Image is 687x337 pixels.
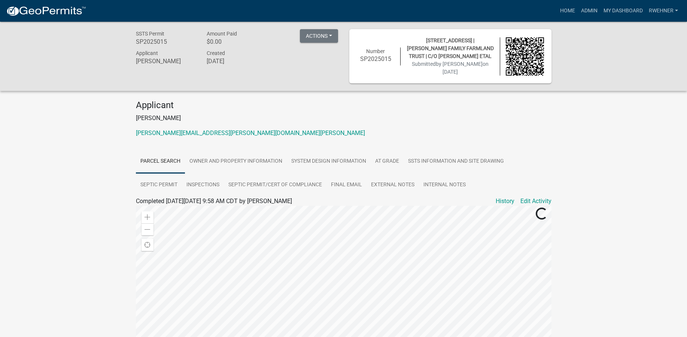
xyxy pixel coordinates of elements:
a: Admin [578,4,601,18]
h6: SP2025015 [136,38,196,45]
div: Find my location [142,239,153,251]
a: [PERSON_NAME][EMAIL_ADDRESS][PERSON_NAME][DOMAIN_NAME][PERSON_NAME] [136,129,365,137]
a: External Notes [367,173,419,197]
a: History [496,197,514,206]
a: Final Email [326,173,367,197]
h6: [PERSON_NAME] [136,58,196,65]
a: Internal Notes [419,173,470,197]
div: Zoom out [142,223,153,235]
a: Owner and Property Information [185,150,287,174]
button: Actions [300,29,338,43]
span: SSTS Permit [136,31,164,37]
span: by [PERSON_NAME] [436,61,483,67]
span: Applicant [136,50,158,56]
a: Parcel search [136,150,185,174]
h4: Applicant [136,100,551,111]
span: Created [207,50,225,56]
a: Inspections [182,173,224,197]
h6: $0.00 [207,38,267,45]
h6: SP2025015 [357,55,395,62]
a: System Design Information [287,150,371,174]
a: Septic Permit [136,173,182,197]
a: rwehner [646,4,681,18]
a: SSTS Information and Site Drawing [404,150,508,174]
a: My Dashboard [601,4,646,18]
div: Zoom in [142,211,153,223]
a: At Grade [371,150,404,174]
p: [PERSON_NAME] [136,114,551,123]
span: Number [366,48,385,54]
a: Septic Permit/Cert of Compliance [224,173,326,197]
a: Edit Activity [520,197,551,206]
span: [STREET_ADDRESS] | [PERSON_NAME] FAMILY FARMLAND TRUST | C/O [PERSON_NAME] ETAL [407,37,494,59]
a: Home [557,4,578,18]
span: Submitted on [DATE] [412,61,489,75]
img: QR code [506,37,544,76]
h6: [DATE] [207,58,267,65]
span: Amount Paid [207,31,237,37]
span: Completed [DATE][DATE] 9:58 AM CDT by [PERSON_NAME] [136,197,292,205]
